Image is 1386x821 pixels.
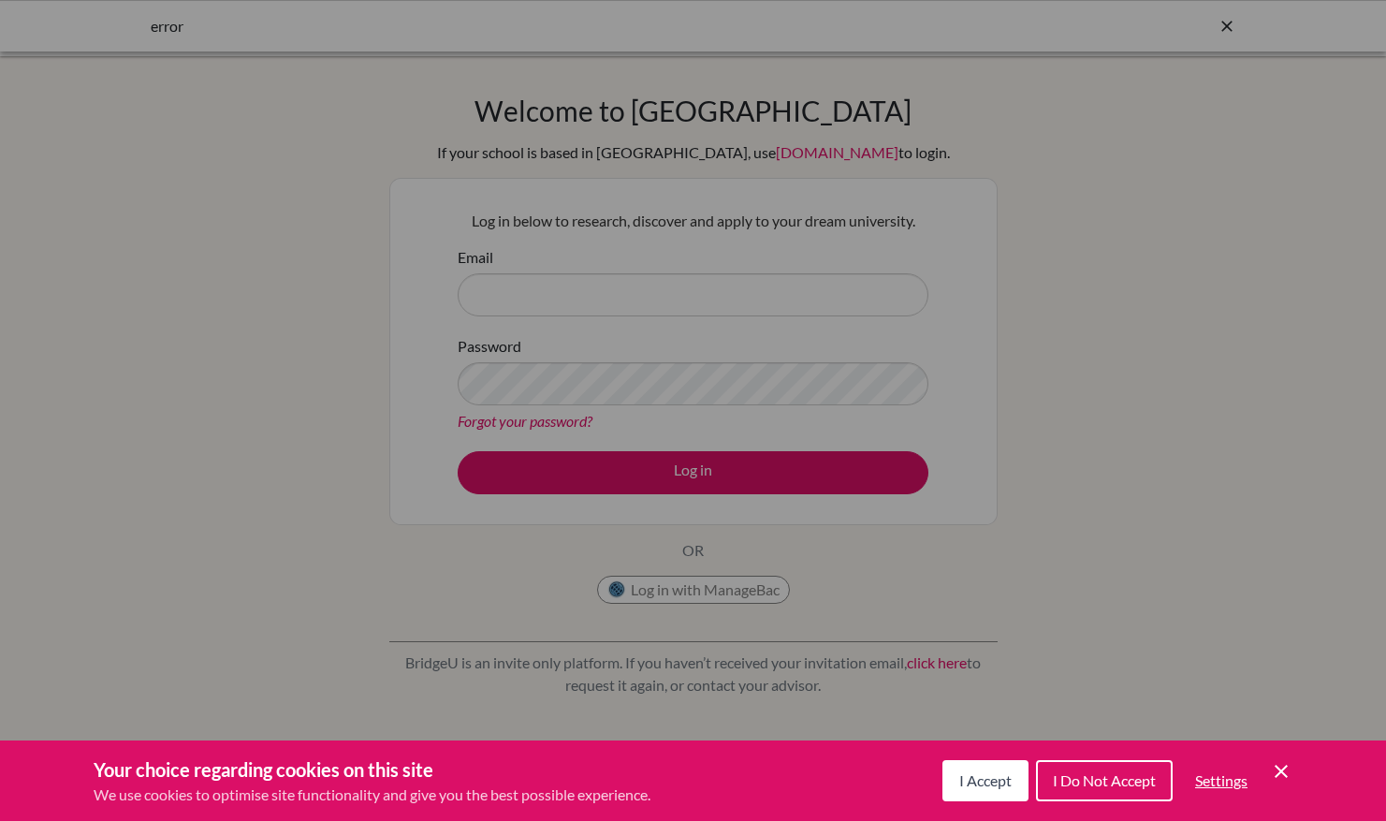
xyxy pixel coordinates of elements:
[94,784,650,806] p: We use cookies to optimise site functionality and give you the best possible experience.
[94,755,650,784] h3: Your choice regarding cookies on this site
[1036,760,1173,801] button: I Do Not Accept
[1195,771,1247,789] span: Settings
[959,771,1012,789] span: I Accept
[942,760,1029,801] button: I Accept
[1270,760,1292,783] button: Save and close
[1053,771,1156,789] span: I Do Not Accept
[1180,762,1262,799] button: Settings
